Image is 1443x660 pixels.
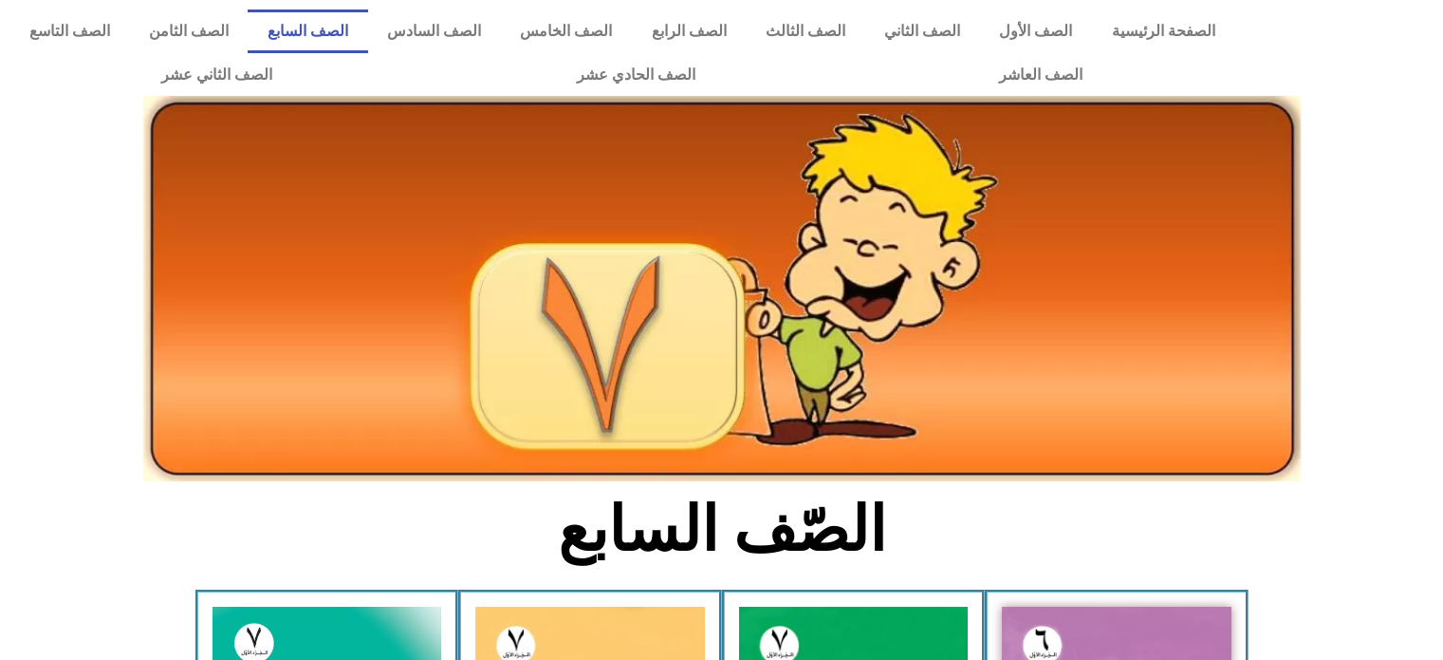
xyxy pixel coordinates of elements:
[864,9,979,53] a: الصف الثاني
[632,9,746,53] a: الصف الرابع
[424,53,846,97] a: الصف الحادي عشر
[408,493,1035,567] h2: الصّف السابع
[248,9,367,53] a: الصف السابع
[1092,9,1234,53] a: الصفحة الرئيسية
[368,9,501,53] a: الصف السادس
[746,9,864,53] a: الصف الثالث
[980,9,1092,53] a: الصف الأول
[129,9,248,53] a: الصف الثامن
[9,9,129,53] a: الصف التاسع
[501,9,632,53] a: الصف الخامس
[9,53,424,97] a: الصف الثاني عشر
[847,53,1234,97] a: الصف العاشر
